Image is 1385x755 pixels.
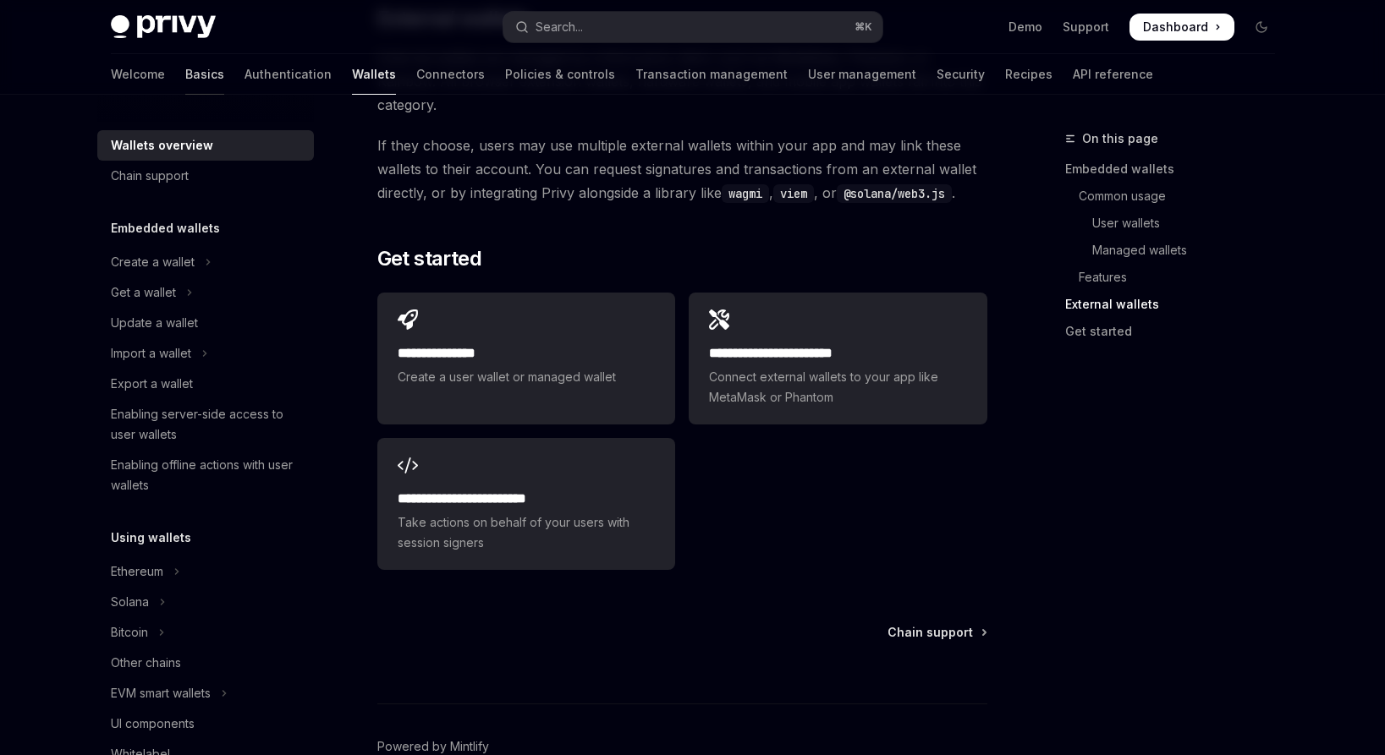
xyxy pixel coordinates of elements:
button: Toggle EVM smart wallets section [97,678,314,708]
a: Welcome [111,54,165,95]
div: Export a wallet [111,374,193,394]
h5: Using wallets [111,528,191,548]
div: Enabling offline actions with user wallets [111,455,304,495]
a: Connectors [416,54,485,95]
button: Toggle Solana section [97,587,314,617]
button: Open search [503,12,882,42]
a: Support [1063,19,1109,36]
div: Wallets overview [111,135,213,156]
div: Chain support [111,166,189,186]
code: wagmi [722,184,769,203]
code: @solana/web3.js [837,184,952,203]
a: Enabling server-side access to user wallets [97,399,314,450]
div: UI components [111,714,195,734]
span: Dashboard [1143,19,1208,36]
button: Toggle Import a wallet section [97,338,314,369]
a: Powered by Mintlify [377,738,489,755]
a: Transaction management [635,54,788,95]
a: User management [808,54,916,95]
a: Authentication [245,54,332,95]
a: External wallets [1065,291,1289,318]
div: Import a wallet [111,343,191,364]
a: Enabling offline actions with user wallets [97,450,314,501]
div: Get a wallet [111,282,176,303]
button: Toggle Get a wallet section [97,277,314,308]
button: Toggle dark mode [1248,14,1275,41]
div: Other chains [111,653,181,673]
a: Common usage [1065,183,1289,210]
button: Toggle Bitcoin section [97,617,314,648]
img: dark logo [111,15,216,39]
a: Update a wallet [97,308,314,338]
a: API reference [1073,54,1153,95]
a: Policies & controls [505,54,615,95]
a: Other chains [97,648,314,678]
a: Chain support [97,161,314,191]
a: Wallets overview [97,130,314,161]
a: Basics [185,54,224,95]
div: Solana [111,592,149,612]
a: Managed wallets [1065,237,1289,264]
button: Toggle Create a wallet section [97,247,314,277]
span: Get started [377,245,481,272]
div: Update a wallet [111,313,198,333]
span: If they choose, users may use multiple external wallets within your app and may link these wallet... [377,134,987,205]
span: Create a user wallet or managed wallet [398,367,655,387]
span: Chain support [888,624,973,641]
div: Create a wallet [111,252,195,272]
a: Recipes [1005,54,1052,95]
a: User wallets [1065,210,1289,237]
span: ⌘ K [855,20,872,34]
button: Toggle Ethereum section [97,556,314,587]
a: Security [937,54,985,95]
div: EVM smart wallets [111,683,211,703]
div: Enabling server-side access to user wallets [111,404,304,445]
a: Embedded wallets [1065,156,1289,183]
span: On this page [1082,129,1158,149]
span: Connect external wallets to your app like MetaMask or Phantom [709,367,966,408]
a: Get started [1065,318,1289,345]
h5: Embedded wallets [111,218,220,238]
div: Bitcoin [111,622,148,643]
a: Wallets [352,54,396,95]
div: Ethereum [111,561,163,582]
a: Export a wallet [97,369,314,399]
div: Search... [536,17,583,37]
a: Dashboard [1129,14,1234,41]
a: Demo [1009,19,1042,36]
code: viem [773,184,814,203]
a: Features [1065,264,1289,291]
span: Take actions on behalf of your users with session signers [398,512,655,553]
a: UI components [97,708,314,739]
a: Chain support [888,624,986,641]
